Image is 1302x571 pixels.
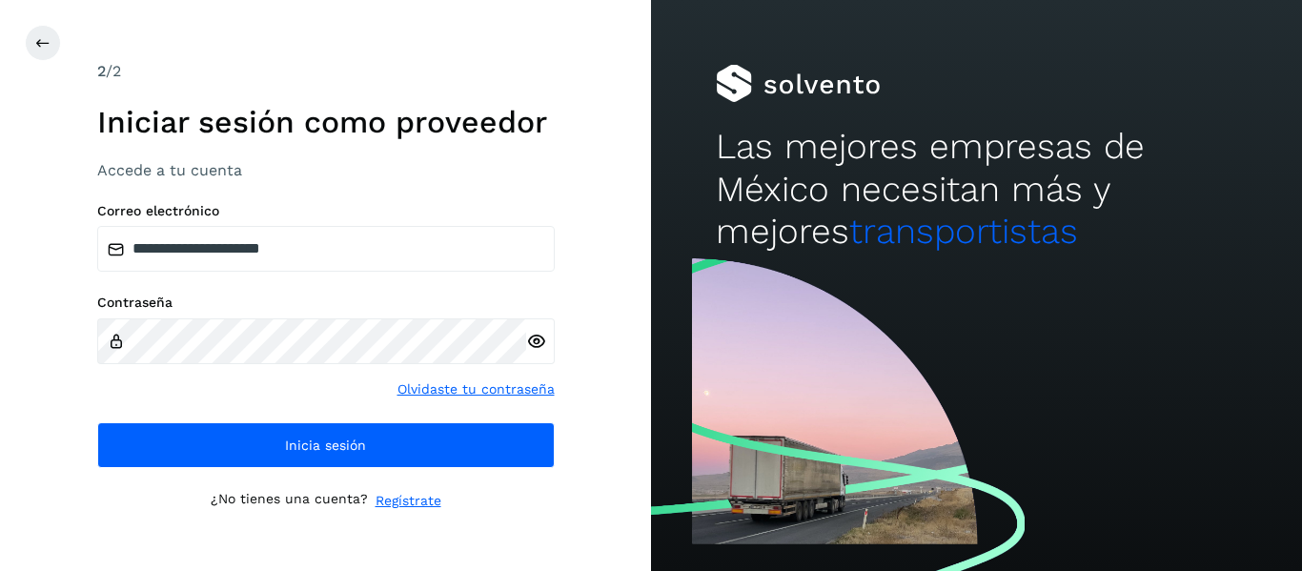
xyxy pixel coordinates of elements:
a: Olvidaste tu contraseña [397,379,555,399]
label: Contraseña [97,295,555,311]
button: Inicia sesión [97,422,555,468]
label: Correo electrónico [97,203,555,219]
span: 2 [97,62,106,80]
p: ¿No tienes una cuenta? [211,491,368,511]
span: Inicia sesión [285,438,366,452]
h1: Iniciar sesión como proveedor [97,104,555,140]
div: /2 [97,60,555,83]
h2: Las mejores empresas de México necesitan más y mejores [716,126,1236,253]
span: transportistas [849,211,1078,252]
a: Regístrate [376,491,441,511]
h3: Accede a tu cuenta [97,161,555,179]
